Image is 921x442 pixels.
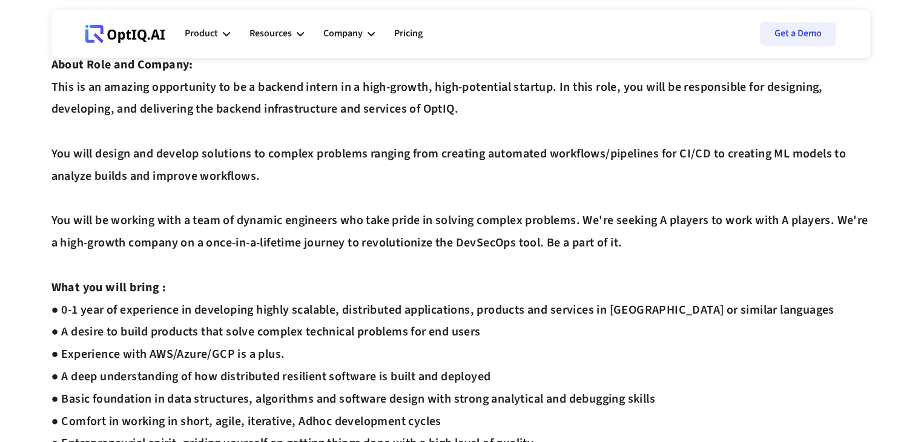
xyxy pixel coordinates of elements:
[249,16,304,52] div: Resources
[85,42,86,43] div: Webflow Homepage
[760,22,836,46] a: Get a Demo
[249,25,292,42] div: Resources
[323,25,363,42] div: Company
[185,16,230,52] div: Product
[51,56,193,73] strong: About Role and Company:
[85,16,165,52] a: Webflow Homepage
[51,279,166,296] strong: What you will bring :
[185,25,218,42] div: Product
[394,16,423,52] a: Pricing
[323,16,375,52] div: Company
